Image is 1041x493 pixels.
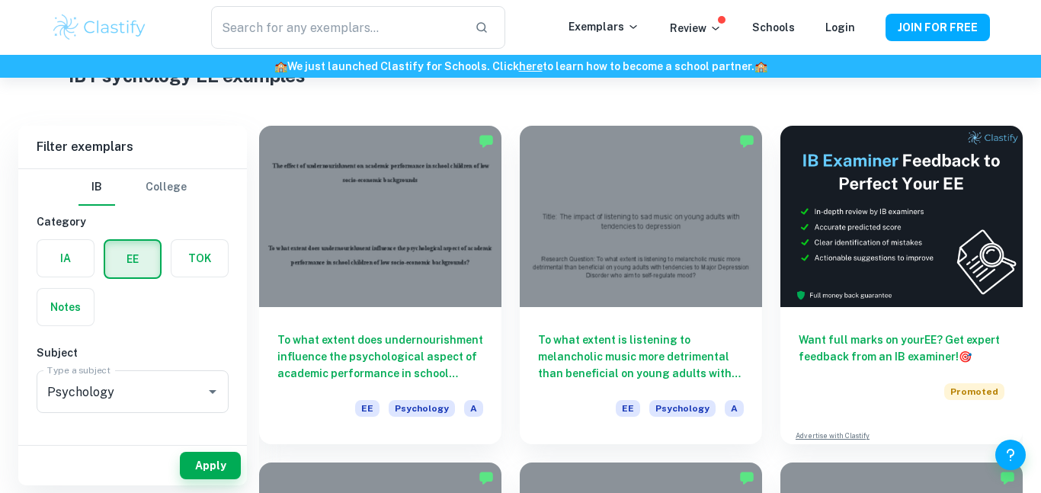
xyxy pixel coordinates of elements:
input: Search for any exemplars... [211,6,463,49]
h6: Category [37,213,229,230]
span: Psychology [649,400,716,417]
span: EE [355,400,380,417]
h6: Criteria [37,437,229,454]
button: College [146,169,187,206]
a: Login [825,21,855,34]
button: Apply [180,452,241,479]
button: Notes [37,289,94,325]
span: Promoted [944,383,1004,400]
img: Marked [479,470,494,485]
button: IB [78,169,115,206]
span: 🏫 [274,60,287,72]
h6: Subject [37,344,229,361]
h6: To what extent is listening to melancholic music more detrimental than beneficial on young adults... [538,331,744,382]
img: Thumbnail [780,126,1023,307]
h6: Want full marks on your EE ? Get expert feedback from an IB examiner! [799,331,1004,365]
button: IA [37,240,94,277]
a: Schools [752,21,795,34]
img: Marked [1000,470,1015,485]
img: Marked [479,133,494,149]
a: Advertise with Clastify [796,431,870,441]
p: Review [670,20,722,37]
button: EE [105,241,160,277]
label: Type a subject [47,363,111,376]
span: A [725,400,744,417]
span: Psychology [389,400,455,417]
img: Marked [739,470,754,485]
button: JOIN FOR FREE [886,14,990,41]
span: 🏫 [754,60,767,72]
button: Help and Feedback [995,440,1026,470]
span: A [464,400,483,417]
a: To what extent is listening to melancholic music more detrimental than beneficial on young adults... [520,126,762,444]
p: Exemplars [569,18,639,35]
h6: To what extent does undernourishment influence the psychological aspect of academic performance i... [277,331,483,382]
span: EE [616,400,640,417]
button: Open [202,381,223,402]
button: TOK [171,240,228,277]
h6: We just launched Clastify for Schools. Click to learn how to become a school partner. [3,58,1038,75]
div: Filter type choice [78,169,187,206]
a: Want full marks on yourEE? Get expert feedback from an IB examiner!PromotedAdvertise with Clastify [780,126,1023,444]
a: here [519,60,543,72]
img: Marked [739,133,754,149]
a: To what extent does undernourishment influence the psychological aspect of academic performance i... [259,126,501,444]
h6: Filter exemplars [18,126,247,168]
span: 🎯 [959,351,972,363]
img: Clastify logo [51,12,148,43]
